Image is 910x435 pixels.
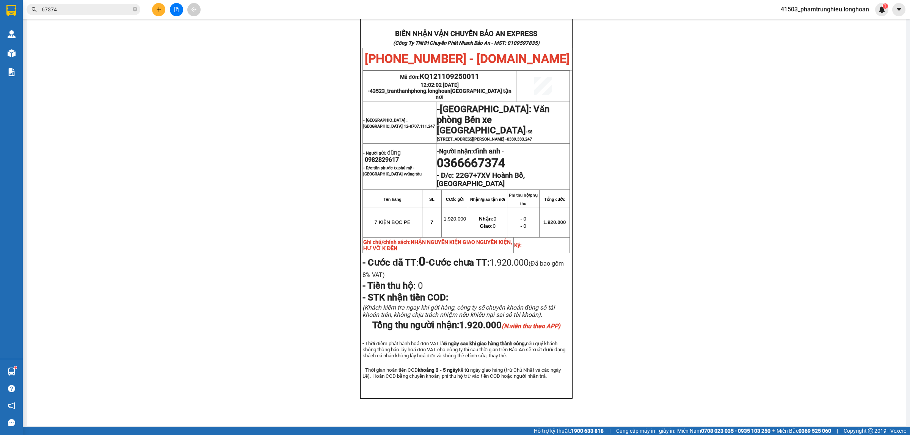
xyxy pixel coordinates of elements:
span: Miền Bắc [777,427,831,435]
span: - 0 [520,223,526,229]
span: [PHONE_NUMBER] - [DOMAIN_NAME] [365,52,570,66]
span: - Thời gian hoàn tiền COD kể từ ngày giao hàng (trừ Chủ Nhật và các ngày Lễ). Hoàn COD bằng chuyể... [362,367,561,379]
strong: - Tiền thu hộ [362,280,413,291]
span: 1.920.000 [459,320,560,330]
strong: khoảng 3 - 5 ngày [418,367,458,373]
span: : [362,280,423,291]
strong: Ký: [514,242,522,248]
img: warehouse-icon [8,30,16,38]
strong: - D/c: [363,166,422,177]
span: question-circle [8,385,15,392]
img: warehouse-icon [8,368,16,376]
span: caret-down [896,6,902,13]
span: 12:02:02 [DATE] - [368,82,511,100]
button: plus [152,3,165,16]
span: - [437,104,440,114]
button: caret-down [892,3,905,16]
span: Hỗ trợ kỹ thuật: [534,427,604,435]
span: aim [191,7,196,12]
span: 43523_tranthanhphong.longhoan [370,88,511,100]
strong: Ghi chú/chính sách: [363,239,512,251]
span: Cung cấp máy in - giấy in: [616,427,675,435]
span: [GEOGRAPHIC_DATA]: Văn phòng Bến xe [GEOGRAPHIC_DATA] [437,104,549,136]
span: file-add [174,7,179,12]
span: tân phước tx phú mỹ - [GEOGRAPHIC_DATA] vvũng tàu [363,166,422,177]
span: đình anh [473,147,500,155]
span: Tổng thu người nhận: [372,320,560,330]
strong: Tên hàng [383,197,401,202]
strong: 22G7+7XV Hoành Bồ, [GEOGRAPHIC_DATA] [437,171,525,188]
span: : [362,257,429,268]
span: 1.920.000 [543,219,566,225]
strong: 0369 525 060 [799,428,831,434]
strong: SL [429,197,435,202]
strong: - Người gửi: [363,151,386,156]
span: (Khách kiểm tra ngay khi gửi hàng, công ty sẽ chuyển khoản đúng số tài khoản trên, không chịu trá... [362,304,555,318]
strong: 1900 633 818 [571,428,604,434]
strong: 0 [419,254,425,269]
span: | [609,427,610,435]
span: (Đã bao gồm 8% VAT) [362,260,563,279]
span: search [31,7,37,12]
strong: Cước chưa TT: [429,257,490,268]
img: icon-new-feature [879,6,885,13]
button: aim [187,3,201,16]
strong: Nhận/giao tận nơi [470,197,505,202]
span: NHẬN NGUYÊN KIỆN GIAO NGUYÊN KIỆN, HƯ VỠ K ĐỀN [363,239,512,251]
strong: Giao: [480,223,493,229]
span: Miền Nam [677,427,770,435]
span: 41503_phamtrunghieu.longhoan [775,5,875,14]
span: 1 [884,3,886,9]
img: logo-vxr [6,5,16,16]
span: - STK nhận tiền COD: [362,292,448,303]
span: message [8,419,15,426]
span: 0 [416,280,423,291]
span: Mã đơn: [400,74,480,80]
span: - 0 [520,216,526,222]
span: 0 [480,223,495,229]
span: 0366667374 [437,156,505,170]
strong: Nhận: [479,216,493,222]
span: notification [8,402,15,409]
img: warehouse-icon [8,49,16,57]
strong: - Cước đã TT [362,257,416,268]
strong: (Công Ty TNHH Chuyển Phát Nhanh Bảo An - MST: 0109597835) [393,40,540,46]
span: dũng - [363,149,401,163]
span: - Thời điểm phát hành hoá đơn VAT là nếu quý khách không thông báo lấy hoá đơn VAT cho công ty th... [362,341,565,358]
sup: 1 [883,3,888,9]
strong: Tổng cước [544,197,565,202]
span: [GEOGRAPHIC_DATA] tận nơi [436,88,511,100]
em: (N.viên thu theo APP) [502,322,560,330]
span: - [GEOGRAPHIC_DATA] : [GEOGRAPHIC_DATA] 12- [363,118,435,129]
strong: - D/c: [437,171,454,180]
span: - [419,254,429,269]
strong: Phí thu hộ/phụ thu [509,193,538,206]
strong: - [437,147,500,155]
span: close-circle [133,6,137,13]
sup: 1 [14,366,17,369]
span: - [500,148,504,155]
span: Người nhận: [439,148,500,155]
span: | [837,427,838,435]
strong: 5 ngày sau khi giao hàng thành công, [444,341,526,346]
img: solution-icon [8,68,16,76]
button: file-add [170,3,183,16]
span: KQ121109250011 [420,72,479,81]
strong: 0708 023 035 - 0935 103 250 [701,428,770,434]
strong: Cước gửi [446,197,464,202]
span: 0339.333.247 [507,137,532,142]
span: close-circle [133,7,137,11]
span: 7 [430,219,433,225]
strong: BIÊN NHẬN VẬN CHUYỂN BẢO AN EXPRESS [395,30,537,38]
span: 0707.111.247 [410,124,435,129]
span: - [437,108,549,142]
span: 0982829617 [365,156,399,163]
span: copyright [868,428,873,433]
input: Tìm tên, số ĐT hoặc mã đơn [42,5,131,14]
span: 1.920.000 [444,216,466,222]
span: 0 [479,216,496,222]
span: ⚪️ [772,429,775,432]
span: plus [156,7,162,12]
span: 7 KIỆN BỌC PE [375,219,411,225]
